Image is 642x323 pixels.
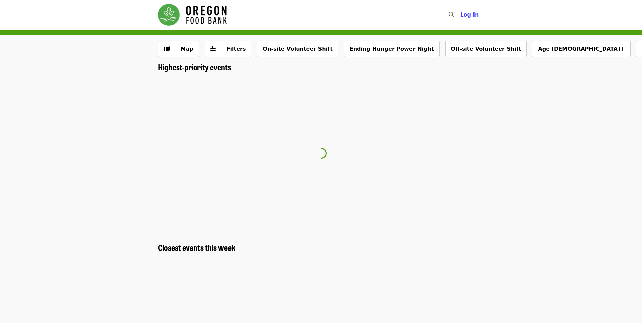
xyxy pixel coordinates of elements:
button: Age [DEMOGRAPHIC_DATA]+ [532,41,630,57]
span: Closest events this week [158,241,236,253]
span: Highest-priority events [158,61,231,73]
button: On-site Volunteer Shift [257,41,338,57]
div: Highest-priority events [153,62,490,72]
i: map icon [164,46,170,52]
i: sliders-h icon [210,46,216,52]
button: Filters (0 selected) [205,41,252,57]
div: Closest events this week [153,243,490,253]
a: Highest-priority events [158,62,231,72]
i: search icon [449,11,454,18]
button: Show map view [158,41,199,57]
span: Map [181,46,193,52]
img: Oregon Food Bank - Home [158,4,227,26]
input: Search [458,7,463,23]
a: Closest events this week [158,243,236,253]
button: Ending Hunger Power Night [344,41,440,57]
span: Log in [460,11,479,18]
button: Off-site Volunteer Shift [445,41,527,57]
span: Filters [226,46,246,52]
button: Log in [455,8,484,22]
